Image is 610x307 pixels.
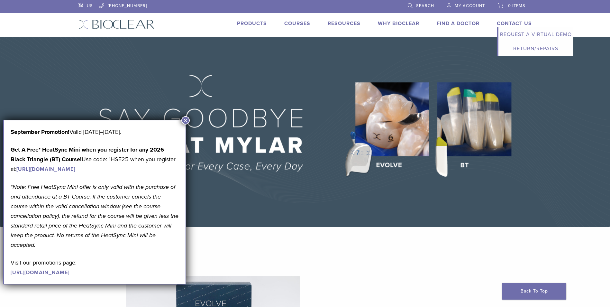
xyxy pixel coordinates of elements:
button: Close [181,116,190,125]
a: Find A Doctor [437,20,479,27]
p: Visit our promotions page: [11,258,179,277]
b: September Promotion! [11,128,69,135]
p: Use code: 1HSE25 when you register at: [11,145,179,174]
em: *Note: Free HeatSync Mini offer is only valid with the purchase of and attendance at a BT Course.... [11,183,178,248]
img: Bioclear [78,20,155,29]
a: Resources [328,20,360,27]
span: My Account [455,3,485,8]
a: Back To Top [502,283,566,300]
a: [URL][DOMAIN_NAME] [11,269,69,276]
p: Valid [DATE]–[DATE]. [11,127,179,137]
a: Products [237,20,267,27]
span: 0 items [508,3,525,8]
strong: Get A Free* HeatSync Mini when you register for any 2026 Black Triangle (BT) Course! [11,146,164,163]
span: Search [416,3,434,8]
a: Courses [284,20,310,27]
a: Return/Repairs [498,42,573,56]
a: Why Bioclear [378,20,419,27]
a: Request a Virtual Demo [498,27,573,42]
a: [URL][DOMAIN_NAME] [16,166,75,172]
a: Contact Us [497,20,532,27]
